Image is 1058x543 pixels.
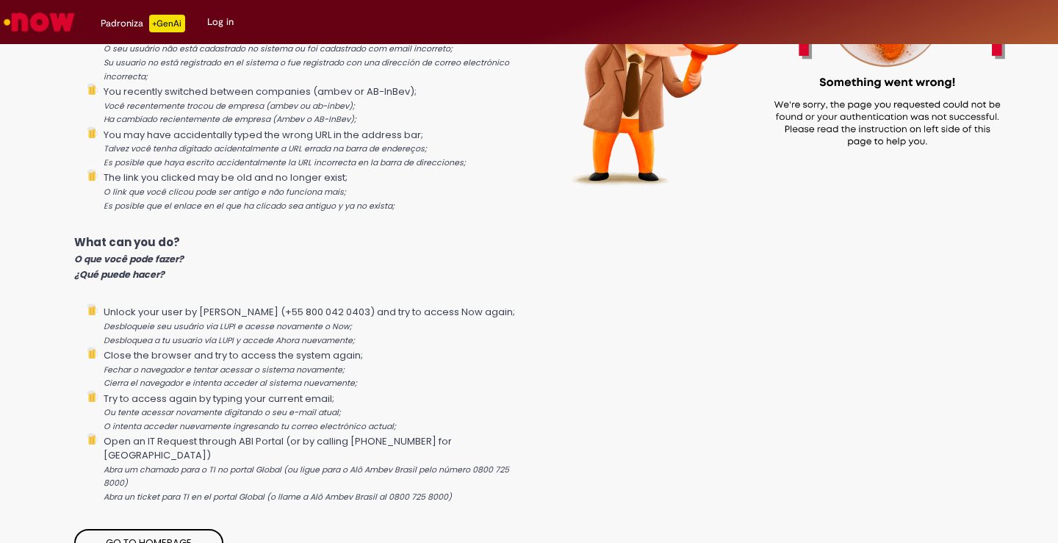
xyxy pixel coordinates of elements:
li: Try to access again by typing your current email; [104,390,517,434]
p: +GenAi [149,15,185,32]
i: Ha cambiado recientemente de empresa (Ambev o AB-InBev); [104,114,356,125]
i: Es posible que el enlace en el que ha clicado sea antiguo y ya no exista; [104,201,395,212]
i: Cierra el navegador e intenta acceder al sistema nuevamente; [104,378,357,389]
i: ¿Qué puede hacer? [74,268,165,281]
i: Talvez você tenha digitado acidentalmente a URL errada na barra de endereços; [104,143,427,154]
li: Close the browser and try to access the system again; [104,347,517,390]
li: You may have accidentally typed the wrong URL in the address bar; [104,126,517,170]
li: You recently switched between companies (ambev or AB-InBev); [104,83,517,126]
li: Your user is not registered in the system or it was registered with an incorrect email; [104,26,517,83]
i: Su usuario no está registrado en el sistema o fue registrado con una dirección de correo electrón... [104,57,509,82]
i: Es posible que haya escrito accidentalmente la URL incorrecta en la barra de direcciones; [104,157,466,168]
li: Unlock your user by [PERSON_NAME] (+55 800 042 0403) and try to access Now again; [104,303,517,347]
i: O seu usuário não está cadastrado no sistema ou foi cadastrado com email incorreto; [104,43,453,54]
i: Abra um chamado para o TI no portal Global (ou ligue para o Alô Ambev Brasil pelo número 0800 725... [104,464,509,489]
li: The link you clicked may be old and no longer exist; [104,169,517,212]
i: O intenta acceder nuevamente ingresando tu correo electrónico actual; [104,421,396,432]
i: Você recentemente trocou de empresa (ambev ou ab-inbev); [104,101,355,112]
i: Abra un ticket para TI en el portal Global (o llame a Alô Ambev Brasil al 0800 725 8000) [104,492,452,503]
i: Ou tente acessar novamente digitando o seu e-mail atual; [104,407,341,418]
i: Desbloqueie seu usuário via LUPI e acesse novamente o Now; [104,321,352,332]
img: ServiceNow [1,7,77,37]
i: Desbloquea a tu usuario vía LUPI y accede Ahora nuevamente; [104,335,355,346]
i: O que você pode fazer? [74,253,184,265]
p: What can you do? [74,234,517,281]
div: Padroniza [101,15,185,32]
i: Fechar o navegador e tentar acessar o sistema novamente; [104,364,345,375]
li: Open an IT Request through ABI Portal (or by calling [PHONE_NUMBER] for [GEOGRAPHIC_DATA]) [104,433,517,503]
i: O link que você clicou pode ser antigo e não funciona mais; [104,187,346,198]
